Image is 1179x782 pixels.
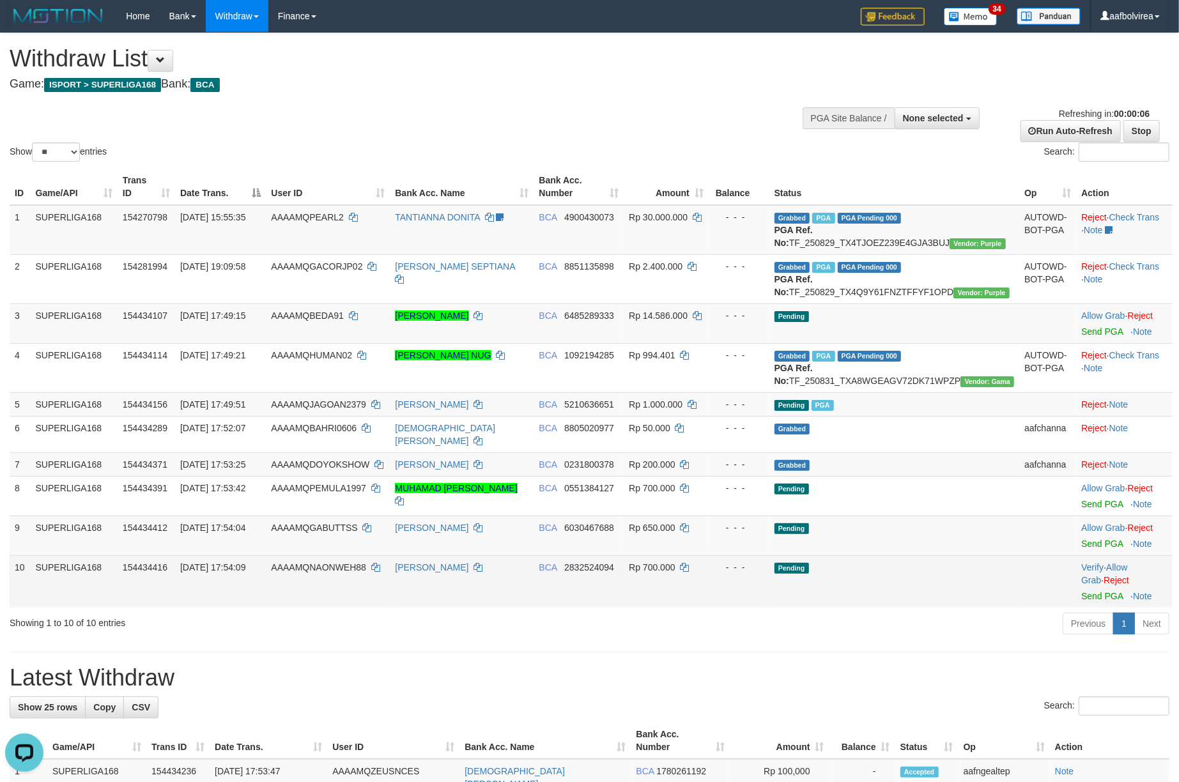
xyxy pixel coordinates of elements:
th: Trans ID: activate to sort column ascending [146,723,210,759]
span: Accepted [900,767,939,778]
th: ID [10,169,31,205]
a: Allow Grab [1081,310,1125,321]
span: Rp 700.000 [629,562,675,572]
td: AUTOWD-BOT-PGA [1019,205,1076,255]
span: · [1081,483,1127,493]
td: SUPERLIGA168 [31,452,118,476]
span: CSV [132,702,150,712]
a: [PERSON_NAME] SEPTIANA [395,261,515,272]
img: MOTION_logo.png [10,6,107,26]
a: Reject [1081,399,1107,410]
td: · [1076,452,1173,476]
h4: Game: Bank: [10,78,773,91]
span: 34 [989,3,1006,15]
span: BCA [539,423,557,433]
span: ISPORT > SUPERLIGA168 [44,78,161,92]
span: Grabbed [774,213,810,224]
a: Check Trans [1109,212,1160,222]
span: BCA [539,483,557,493]
td: TF_250831_TXA8WGEAGV72DK71WPZP [769,343,1020,392]
span: Copy [93,702,116,712]
a: Reject [1081,423,1107,433]
select: Showentries [32,142,80,162]
div: - - - [714,482,764,494]
a: Note [1084,363,1103,373]
td: SUPERLIGA168 [31,254,118,303]
a: Note [1133,539,1152,549]
a: Note [1109,459,1129,470]
span: Pending [774,311,809,322]
a: Reject [1081,350,1107,360]
a: Send PGA [1081,326,1123,337]
a: Stop [1123,120,1160,142]
div: - - - [714,422,764,434]
span: 154434107 [123,310,167,321]
button: None selected [895,107,980,129]
span: Pending [774,484,809,494]
span: PGA Pending [838,351,902,362]
span: Marked by aafmaleo [812,213,835,224]
span: Copy 6485289333 to clipboard [564,310,614,321]
a: Note [1055,766,1074,776]
span: Marked by aafsoycanthlai [812,351,835,362]
span: [DATE] 15:55:35 [180,212,245,222]
a: [PERSON_NAME] [395,562,468,572]
a: Next [1134,613,1169,634]
a: MUHAMAD [PERSON_NAME] [395,483,517,493]
button: Open LiveChat chat widget [5,5,43,43]
td: TF_250829_TX4TJOEZ239E4GJA3BUJ [769,205,1020,255]
span: Pending [774,563,809,574]
span: PGA Pending [838,213,902,224]
td: SUPERLIGA168 [31,205,118,255]
span: Copy 6030467688 to clipboard [564,523,614,533]
a: [PERSON_NAME] [395,459,468,470]
td: · · [1076,555,1173,608]
span: AAAAMQJAGOAN2379 [271,399,366,410]
td: TF_250829_TX4Q9Y61FNZTFFYF1OPD [769,254,1020,303]
th: User ID: activate to sort column ascending [327,723,459,759]
a: Note [1133,591,1152,601]
td: · [1076,476,1173,516]
th: Balance [709,169,769,205]
a: Send PGA [1081,591,1123,601]
td: SUPERLIGA168 [31,303,118,343]
td: 9 [10,516,31,555]
span: [DATE] 17:49:15 [180,310,245,321]
th: User ID: activate to sort column ascending [266,169,390,205]
input: Search: [1079,696,1169,716]
strong: 00:00:06 [1114,109,1150,119]
th: Bank Acc. Number: activate to sort column ascending [534,169,624,205]
td: aafchanna [1019,416,1076,452]
div: - - - [714,309,764,322]
span: BCA [190,78,219,92]
span: Rp 200.000 [629,459,675,470]
a: Note [1133,499,1152,509]
span: [DATE] 17:53:25 [180,459,245,470]
span: BCA [539,212,557,222]
span: 154281994 [123,261,167,272]
a: Reject [1128,310,1153,321]
span: 154434412 [123,523,167,533]
a: Allow Grab [1081,523,1125,533]
td: AUTOWD-BOT-PGA [1019,254,1076,303]
span: Rp 994.401 [629,350,675,360]
td: 10 [10,555,31,608]
div: PGA Site Balance / [803,107,895,129]
span: 154434391 [123,483,167,493]
span: Copy 8805020977 to clipboard [564,423,614,433]
span: Grabbed [774,262,810,273]
span: 154434289 [123,423,167,433]
label: Show entries [10,142,107,162]
td: 2 [10,254,31,303]
span: 154434416 [123,562,167,572]
span: [DATE] 17:54:04 [180,523,245,533]
th: Amount: activate to sort column ascending [730,723,829,759]
a: Allow Grab [1081,562,1127,585]
span: Rp 650.000 [629,523,675,533]
span: Rp 1.000.000 [629,399,682,410]
td: 4 [10,343,31,392]
span: Marked by aafsoycanthlai [812,400,834,411]
span: Refreshing in: [1059,109,1150,119]
span: Vendor URL: https://trx31.1velocity.biz [960,376,1014,387]
th: Balance: activate to sort column ascending [829,723,895,759]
